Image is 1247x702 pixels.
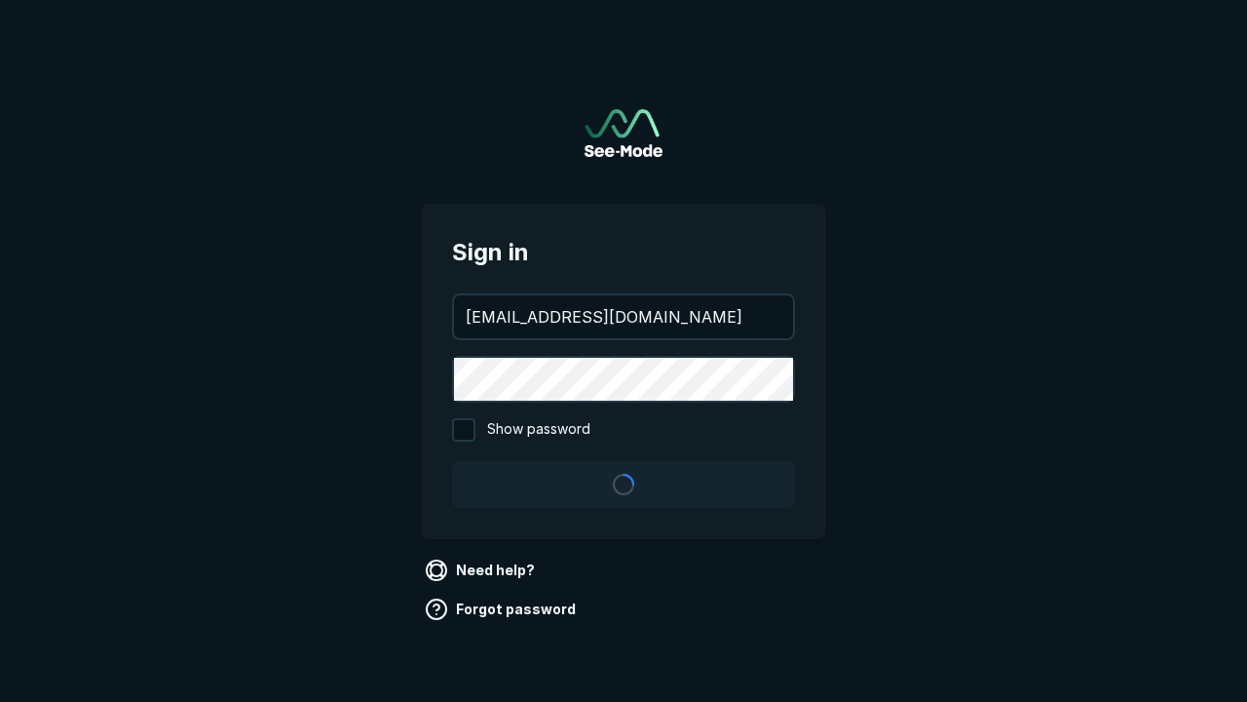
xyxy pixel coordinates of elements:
span: Sign in [452,235,795,270]
a: Go to sign in [585,109,662,157]
img: See-Mode Logo [585,109,662,157]
span: Show password [487,418,590,442]
a: Need help? [421,555,543,586]
input: your@email.com [454,295,793,338]
a: Forgot password [421,594,584,625]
